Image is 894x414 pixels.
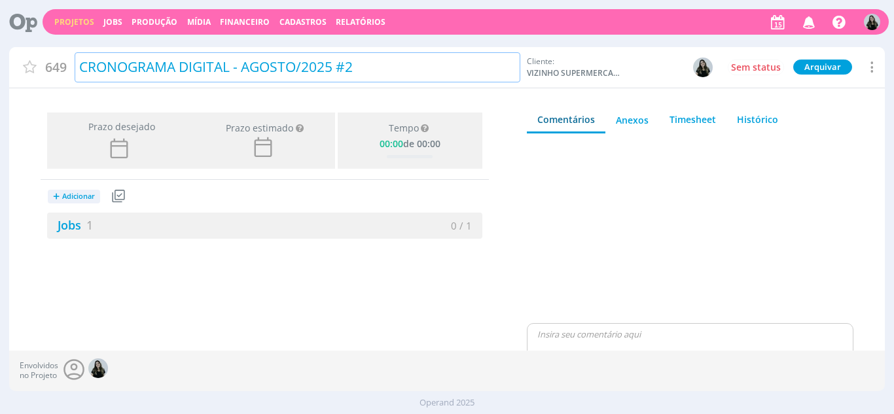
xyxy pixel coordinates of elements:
[527,67,625,79] span: VIZINHO SUPERMERCADOS LTDA
[83,120,155,133] span: Prazo desejado
[226,121,293,135] div: Prazo estimado
[279,16,327,27] span: Cadastros
[103,16,122,27] a: Jobs
[216,17,274,27] button: Financeiro
[731,61,781,73] span: Sem status
[659,107,726,131] a: Timesheet
[99,17,126,27] button: Jobs
[132,16,177,27] a: Produção
[276,17,331,27] button: Cadastros
[332,17,389,27] button: Relatórios
[20,361,58,380] span: Envolvidos no Projeto
[75,52,520,82] div: CRONOGRAMA DIGITAL - AGOSTO/2025 #2
[48,190,100,203] button: +Adicionar
[88,358,108,378] img: V
[47,185,109,208] button: +Adicionar
[54,16,94,27] a: Projetos
[62,192,95,201] span: Adicionar
[451,219,472,232] span: 0 / 1
[380,136,440,150] div: de 00:00
[863,10,881,33] button: V
[53,190,60,203] span: +
[864,14,880,30] img: V
[187,16,211,27] a: Mídia
[336,16,385,27] a: Relatórios
[45,58,67,77] span: 649
[220,16,270,27] a: Financeiro
[50,17,98,27] button: Projetos
[389,123,419,134] span: Tempo
[47,217,93,233] a: Jobs
[728,60,784,75] button: Sem status
[616,113,649,127] div: Anexos
[47,213,482,239] a: Jobs10 / 1
[693,58,713,77] img: V
[692,57,713,78] button: V
[183,17,215,27] button: Mídia
[793,60,852,75] button: Arquivar
[527,107,605,133] a: Comentários
[527,56,733,79] div: Cliente:
[128,17,181,27] button: Produção
[380,137,403,150] span: 00:00
[86,217,93,233] span: 1
[726,107,789,131] a: Histórico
